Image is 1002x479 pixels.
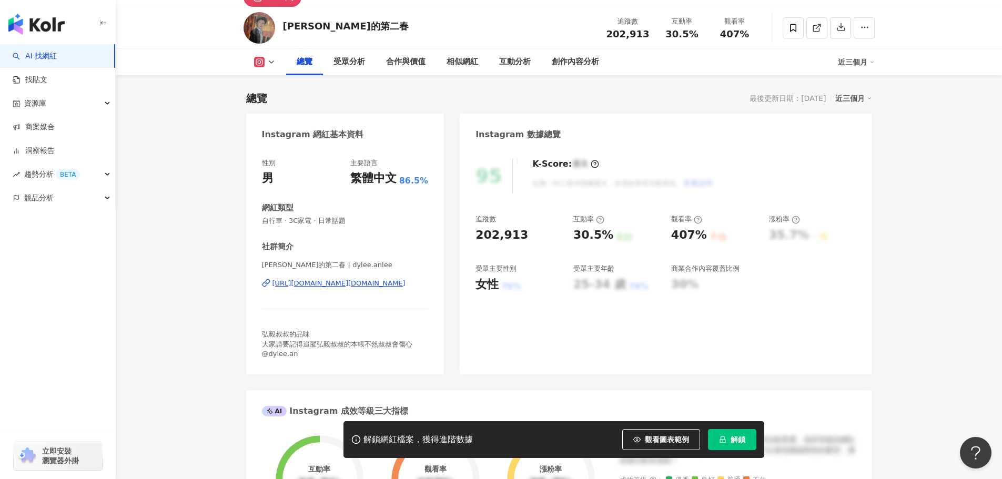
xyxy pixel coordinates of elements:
div: 受眾主要年齡 [573,264,614,273]
span: 86.5% [399,175,429,187]
span: [PERSON_NAME]的第二春 | dylee.anlee [262,260,429,270]
div: 繁體中文 [350,170,397,187]
img: logo [8,14,65,35]
div: Instagram 網紅基本資料 [262,129,364,140]
div: [URL][DOMAIN_NAME][DOMAIN_NAME] [272,279,406,288]
div: 解鎖網紅檔案，獲得進階數據 [363,434,473,445]
div: 互動率 [662,16,702,27]
div: Instagram 數據總覽 [475,129,561,140]
a: 洞察報告 [13,146,55,156]
div: 觀看率 [715,16,755,27]
div: 社群簡介 [262,241,293,252]
div: 觀看率 [424,465,447,473]
div: Instagram 成效等級三大指標 [262,405,408,417]
div: 女性 [475,277,499,293]
span: 趨勢分析 [24,162,80,186]
img: KOL Avatar [244,12,275,44]
a: [URL][DOMAIN_NAME][DOMAIN_NAME] [262,279,429,288]
span: 202,913 [606,28,650,39]
div: 主要語言 [350,158,378,168]
div: 互動率 [573,215,604,224]
div: 男 [262,170,274,187]
div: 商業合作內容覆蓋比例 [671,264,740,273]
div: 合作與價值 [386,56,426,68]
div: [PERSON_NAME]的第二春 [283,19,409,33]
div: 30.5% [573,227,613,243]
span: 解鎖 [731,435,745,444]
span: 30.5% [665,29,698,39]
div: 互動分析 [499,56,531,68]
button: 觀看圖表範例 [622,429,700,450]
div: 407% [671,227,707,243]
span: 自行車 · 3C家電 · 日常話題 [262,216,429,226]
div: 追蹤數 [606,16,650,27]
span: 觀看圖表範例 [645,435,689,444]
img: chrome extension [17,447,37,464]
span: 資源庫 [24,91,46,115]
a: searchAI 找網紅 [13,51,57,62]
div: AI [262,406,287,416]
div: BETA [56,169,80,180]
div: 受眾主要性別 [475,264,517,273]
span: lock [719,436,726,443]
div: K-Score : [532,158,599,170]
span: 競品分析 [24,186,54,210]
div: 追蹤數 [475,215,496,224]
span: 立即安裝 瀏覽器外掛 [42,446,79,465]
button: 解鎖 [708,429,756,450]
div: 202,913 [475,227,528,243]
div: 受眾分析 [333,56,365,68]
div: 網紅類型 [262,202,293,213]
span: 弘毅叔叔的品味 大家請要記得追蹤弘毅叔叔的本帳不然叔叔會傷心 @dylee.an [262,330,412,357]
span: rise [13,171,20,178]
div: 互動率 [308,465,330,473]
div: 近三個月 [835,91,872,105]
div: 近三個月 [838,54,875,70]
div: 漲粉率 [769,215,800,224]
a: 商案媒合 [13,122,55,133]
span: 407% [720,29,750,39]
div: 創作內容分析 [552,56,599,68]
div: 相似網紅 [447,56,478,68]
a: chrome extension立即安裝 瀏覽器外掛 [14,442,102,470]
div: 漲粉率 [540,465,562,473]
div: 最後更新日期：[DATE] [750,94,826,103]
div: 觀看率 [671,215,702,224]
a: 找貼文 [13,75,47,85]
div: 總覽 [246,91,267,106]
div: 性別 [262,158,276,168]
div: 總覽 [297,56,312,68]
